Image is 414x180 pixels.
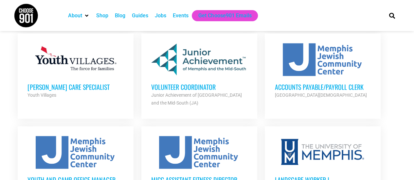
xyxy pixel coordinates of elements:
div: About [65,10,93,21]
a: Guides [132,12,148,20]
h3: Volunteer Coordinator [151,83,247,91]
strong: Youth Villages [27,92,56,98]
h3: Accounts Payable/Payroll Clerk [275,83,371,91]
div: Search [387,10,397,21]
h3: [PERSON_NAME] Care Specialist [27,83,124,91]
strong: Junior Achievement of [GEOGRAPHIC_DATA] and the Mid-South (JA) [151,92,242,106]
a: Events [173,12,189,20]
a: Jobs [155,12,166,20]
a: Volunteer Coordinator Junior Achievement of [GEOGRAPHIC_DATA] and the Mid-South (JA) [141,34,257,117]
strong: [GEOGRAPHIC_DATA][DEMOGRAPHIC_DATA] [275,92,367,98]
nav: Main nav [65,10,378,21]
a: Get Choose901 Emails [198,12,251,20]
a: Accounts Payable/Payroll Clerk [GEOGRAPHIC_DATA][DEMOGRAPHIC_DATA] [265,34,381,109]
a: [PERSON_NAME] Care Specialist Youth Villages [18,34,134,109]
a: Blog [115,12,125,20]
a: About [68,12,82,20]
a: Shop [96,12,108,20]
